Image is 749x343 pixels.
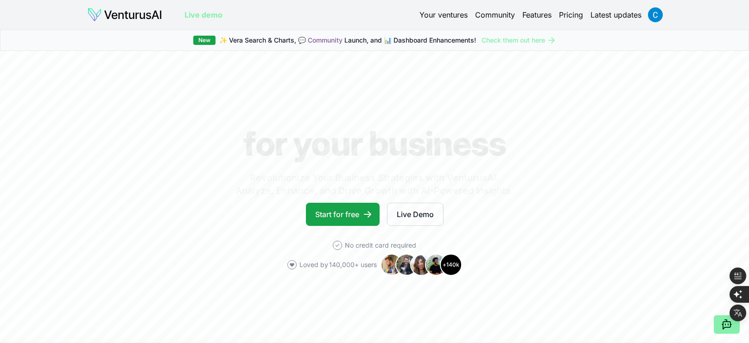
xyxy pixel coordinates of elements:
a: Community [475,9,515,20]
img: ACg8ocLUt6Ke98eD4VJejInNIEucQ7QpSUvCuWxrtZLfEivIQu3P3w=s96-c [648,7,663,22]
a: Pricing [559,9,583,20]
img: Avatar 3 [410,254,432,276]
img: Avatar 4 [425,254,447,276]
a: Live Demo [387,203,444,226]
img: Avatar 2 [395,254,418,276]
a: Features [522,9,552,20]
img: Avatar 1 [381,254,403,276]
span: ✨ Vera Search & Charts, 💬 Launch, and 📊 Dashboard Enhancements! [219,36,476,45]
a: Check them out here [482,36,556,45]
a: Your ventures [419,9,468,20]
a: Live demo [184,9,222,20]
a: Start for free [306,203,380,226]
div: New [193,36,216,45]
a: Latest updates [590,9,641,20]
a: Community [308,36,343,44]
img: logo [87,7,162,22]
